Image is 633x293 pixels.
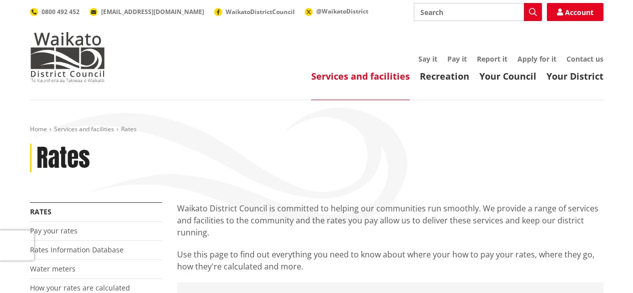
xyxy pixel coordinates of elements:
[30,226,78,235] a: Pay your rates
[30,8,80,16] a: 0800 492 452
[305,7,368,16] a: @WaikatoDistrict
[547,3,603,21] a: Account
[566,54,603,64] a: Contact us
[30,264,76,273] a: Water meters
[177,248,603,272] p: Use this page to find out everything you need to know about where your how to pay your rates, whe...
[546,70,603,82] a: Your District
[418,54,437,64] a: Say it
[121,125,137,133] span: Rates
[30,283,130,292] a: How your rates are calculated
[30,207,52,216] a: Rates
[479,70,536,82] a: Your Council
[420,70,469,82] a: Recreation
[30,32,105,82] img: Waikato District Council - Te Kaunihera aa Takiwaa o Waikato
[54,125,114,133] a: Services and facilities
[37,144,90,173] h1: Rates
[90,8,204,16] a: [EMAIL_ADDRESS][DOMAIN_NAME]
[311,70,410,82] a: Services and facilities
[447,54,467,64] a: Pay it
[101,8,204,16] span: [EMAIL_ADDRESS][DOMAIN_NAME]
[30,125,603,134] nav: breadcrumb
[477,54,507,64] a: Report it
[517,54,556,64] a: Apply for it
[42,8,80,16] span: 0800 492 452
[30,125,47,133] a: Home
[177,202,603,238] p: Waikato District Council is committed to helping our communities run smoothly. We provide a range...
[414,3,542,21] input: Search input
[214,8,295,16] a: WaikatoDistrictCouncil
[226,8,295,16] span: WaikatoDistrictCouncil
[30,245,124,254] a: Rates Information Database
[316,7,368,16] span: @WaikatoDistrict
